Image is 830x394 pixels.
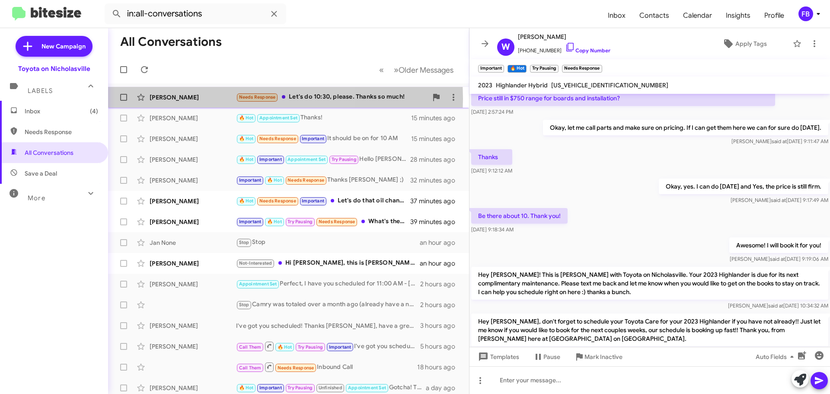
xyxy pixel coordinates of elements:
span: Important [239,177,262,183]
div: [PERSON_NAME] [150,135,236,143]
h1: All Conversations [120,35,222,49]
div: 15 minutes ago [411,114,462,122]
span: All Conversations [25,148,73,157]
div: [PERSON_NAME] [150,342,236,351]
button: Next [389,61,459,79]
p: Thanks [471,149,512,165]
small: Try Pausing [530,65,559,73]
p: Can you get me a set of running boards in? Would like to do both at once. [DATE] of next week if ... [471,82,775,106]
span: [PERSON_NAME] [DATE] 10:34:32 AM [728,302,828,309]
div: 15 minutes ago [411,135,462,143]
span: Insights [719,3,757,28]
span: Important [239,219,262,224]
span: [DATE] 9:12:12 AM [471,167,512,174]
span: [DATE] 9:18:34 AM [471,226,514,233]
span: New Campaign [41,42,86,51]
div: a day ago [426,384,462,392]
input: Search [105,3,286,24]
div: 2 hours ago [420,301,462,309]
a: Inbox [601,3,632,28]
span: Important [302,198,324,204]
div: It should be on for 10 AM [236,134,411,144]
button: Templates [469,349,526,365]
span: Appointment Set [287,157,326,162]
span: Important [329,344,351,350]
div: Hello [PERSON_NAME] again from Toyota on [GEOGRAPHIC_DATA]. There is still time this month to red... [236,154,410,164]
span: [PHONE_NUMBER] [518,42,610,55]
nav: Page navigation example [374,61,459,79]
span: Templates [476,349,519,365]
span: Save a Deal [25,169,57,178]
div: What's the price? [236,217,410,227]
span: W [501,40,510,54]
span: Needs Response [259,136,296,141]
button: Previous [374,61,389,79]
span: 🔥 Hot [239,385,254,391]
div: Let's do that oil change and check. Would [DATE] 9:30am work? [236,196,410,206]
p: Hey [PERSON_NAME]! This is [PERSON_NAME] with Toyota on Nicholasville. Your 2023 Highlander is du... [471,267,828,300]
span: Call Them [239,365,262,371]
div: Let's do 10:30, please. Thanks so much! [236,92,428,102]
span: Appointment Set [259,115,297,121]
span: Auto Fields [756,349,797,365]
button: Auto Fields [749,349,804,365]
span: (4) [90,107,98,115]
p: Hey [PERSON_NAME], don't forget to schedule your Toyota Care for your 2023 Highlander if you have... [471,314,828,346]
button: Mark Inactive [567,349,629,365]
span: 🔥 Hot [267,219,282,224]
div: [PERSON_NAME] [150,155,236,164]
div: Gotcha! Thank you for letting me know. Take your time and just send me a message whenever you wan... [236,383,426,393]
span: [PERSON_NAME] [DATE] 9:17:49 AM [731,197,828,203]
div: Perfect, I have you scheduled for 11:00 AM - [DATE]! Let me know if you need anything else, and h... [236,279,420,289]
span: Stop [239,302,249,308]
span: 🔥 Hot [239,198,254,204]
span: Important [302,136,324,141]
span: 🔥 Hot [239,157,254,162]
span: said at [771,197,786,203]
span: Appointment Set [239,281,277,287]
div: Jan None [150,238,236,247]
span: « [379,64,384,75]
div: an hour ago [420,259,462,268]
p: Awesome! I will book it for you! [729,237,828,253]
span: Apply Tags [735,36,767,51]
span: 2023 [478,81,492,89]
small: 🔥 Hot [508,65,526,73]
span: Needs Response [239,94,276,100]
div: 28 minutes ago [410,155,462,164]
span: Needs Response [278,365,314,371]
span: said at [768,302,783,309]
div: Thanks! [236,113,411,123]
div: [PERSON_NAME] [150,218,236,226]
span: said at [772,138,787,144]
div: [PERSON_NAME] [150,197,236,205]
span: Appointment Set [348,385,386,391]
div: [PERSON_NAME] [150,321,236,330]
div: Hi [PERSON_NAME], this is [PERSON_NAME] (actual driver of the car). The maintenance light notific... [236,258,420,268]
small: Important [478,65,504,73]
div: 3 hours ago [420,321,462,330]
span: Inbox [25,107,98,115]
a: Calendar [676,3,719,28]
span: Important [259,157,282,162]
span: Mark Inactive [584,349,622,365]
p: Okay, let me call parts and make sure on pricing. If I can get them here we can for sure do [DATE]. [543,120,828,135]
span: 🔥 Hot [278,344,292,350]
div: Stop [236,237,420,247]
a: Contacts [632,3,676,28]
button: Apply Tags [700,36,788,51]
span: Older Messages [399,65,453,75]
div: FB [798,6,813,21]
div: Thanks [PERSON_NAME] ;) [236,175,410,185]
span: Try Pausing [287,219,313,224]
span: 🔥 Hot [267,177,282,183]
button: FB [791,6,820,21]
div: [PERSON_NAME] [150,384,236,392]
div: [PERSON_NAME] [150,280,236,288]
span: » [394,64,399,75]
p: Be there about 10. Thank you! [471,208,568,224]
span: [US_VEHICLE_IDENTIFICATION_NUMBER] [551,81,668,89]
